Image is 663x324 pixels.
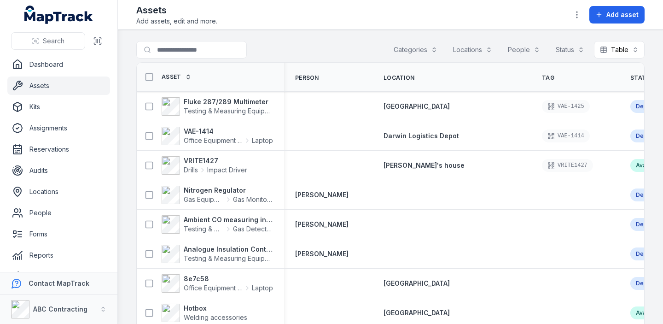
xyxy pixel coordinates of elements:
a: People [7,204,110,222]
span: [GEOGRAPHIC_DATA] [384,279,450,287]
a: [GEOGRAPHIC_DATA] [384,279,450,288]
a: [PERSON_NAME]'s house [384,161,465,170]
span: Asset [162,73,181,81]
a: Forms [7,225,110,243]
span: Office Equipment & IT [184,283,243,293]
a: Assignments [7,119,110,137]
a: VAE-1414Office Equipment & ITLaptop [162,127,273,145]
span: Testing & Measuring Equipment [184,224,224,234]
a: VRITE1427DrillsImpact Driver [162,156,247,175]
a: [PERSON_NAME] [295,249,349,259]
span: [PERSON_NAME]'s house [384,161,465,169]
span: Testing & Measuring Equipment [184,107,279,115]
span: Drills [184,165,198,175]
strong: Nitrogen Regulator [184,186,273,195]
a: HotboxWelding accessories [162,304,247,322]
strong: Fluke 287/289 Multimeter [184,97,273,106]
span: Impact Driver [207,165,247,175]
span: Gas Equipment [184,195,224,204]
button: People [502,41,546,59]
strong: 8e7c58 [184,274,273,283]
span: Welding accessories [184,313,247,321]
h2: Assets [136,4,217,17]
a: [PERSON_NAME] [295,190,349,200]
div: VAE-1425 [542,100,590,113]
button: Locations [447,41,498,59]
a: Assets [7,77,110,95]
a: MapTrack [24,6,93,24]
div: VAE-1414 [542,130,590,142]
a: Nitrogen RegulatorGas EquipmentGas Monitors - Methane [162,186,273,204]
span: Add asset [606,10,639,19]
button: Search [11,32,85,50]
span: Gas Monitors - Methane [233,195,273,204]
span: [GEOGRAPHIC_DATA] [384,102,450,110]
span: Darwin Logistics Depot [384,132,459,140]
a: Audits [7,161,110,180]
span: Add assets, edit and more. [136,17,217,26]
a: Reservations [7,140,110,159]
span: Location [384,74,414,82]
span: Laptop [252,136,273,145]
a: [PERSON_NAME] [295,220,349,229]
a: Kits [7,98,110,116]
div: VRITE1427 [542,159,593,172]
span: Laptop [252,283,273,293]
a: Asset [162,73,192,81]
span: Gas Detectors [233,224,273,234]
span: [GEOGRAPHIC_DATA] [384,309,450,317]
a: Analogue Insulation Continuity TesterTesting & Measuring Equipment [162,245,273,263]
strong: VRITE1427 [184,156,247,165]
a: Darwin Logistics Depot [384,131,459,141]
strong: VAE-1414 [184,127,273,136]
a: Ambient CO measuring instrumentTesting & Measuring EquipmentGas Detectors [162,215,273,234]
span: Office Equipment & IT [184,136,243,145]
button: Table [594,41,645,59]
strong: Hotbox [184,304,247,313]
strong: ABC Contracting [33,305,87,313]
button: Categories [388,41,443,59]
button: Status [550,41,590,59]
span: Status [630,74,654,82]
span: Search [43,36,64,46]
a: Locations [7,183,110,201]
span: Tag [542,74,554,82]
a: Reports [7,246,110,265]
strong: Ambient CO measuring instrument [184,215,273,224]
span: Testing & Measuring Equipment [184,254,279,262]
a: Alerts [7,267,110,286]
a: [GEOGRAPHIC_DATA] [384,102,450,111]
strong: Analogue Insulation Continuity Tester [184,245,273,254]
a: [GEOGRAPHIC_DATA] [384,308,450,318]
span: Person [295,74,319,82]
button: Add asset [589,6,645,24]
strong: Contact MapTrack [29,279,89,287]
a: Fluke 287/289 MultimeterTesting & Measuring Equipment [162,97,273,116]
a: 8e7c58Office Equipment & ITLaptop [162,274,273,293]
a: Dashboard [7,55,110,74]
